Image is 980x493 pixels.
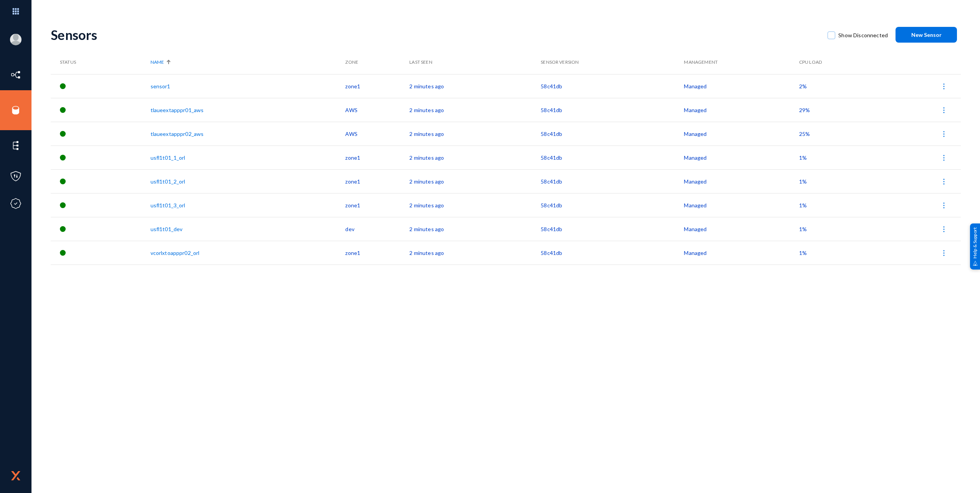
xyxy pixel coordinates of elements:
[151,107,204,113] a: tlaueextapppr01_aws
[799,83,807,89] span: 2%
[409,241,541,265] td: 2 minutes ago
[10,104,22,116] img: icon-sources.svg
[940,178,948,185] img: icon-more.svg
[684,122,799,146] td: Managed
[345,50,409,74] th: Zone
[151,154,185,161] a: usfl1t01_1_orl
[541,217,684,241] td: 58c41db
[684,146,799,169] td: Managed
[151,178,185,185] a: usfl1t01_2_orl
[541,241,684,265] td: 58c41db
[541,146,684,169] td: 58c41db
[409,98,541,122] td: 2 minutes ago
[940,83,948,90] img: icon-more.svg
[151,226,183,232] a: usfl1t01_dev
[541,122,684,146] td: 58c41db
[684,193,799,217] td: Managed
[10,170,22,182] img: icon-policies.svg
[940,202,948,209] img: icon-more.svg
[799,202,807,208] span: 1%
[799,50,877,74] th: CPU Load
[345,241,409,265] td: zone1
[345,122,409,146] td: AWS
[940,106,948,114] img: icon-more.svg
[151,202,185,208] a: usfl1t01_3_orl
[151,83,171,89] a: sensor1
[940,130,948,138] img: icon-more.svg
[345,169,409,193] td: zone1
[151,250,200,256] a: vcorlxtoapppr02_orl
[684,50,799,74] th: Management
[541,98,684,122] td: 58c41db
[345,98,409,122] td: AWS
[799,178,807,185] span: 1%
[51,50,151,74] th: Status
[409,193,541,217] td: 2 minutes ago
[409,169,541,193] td: 2 minutes ago
[10,140,22,151] img: icon-elements.svg
[970,223,980,270] div: Help & Support
[940,154,948,162] img: icon-more.svg
[799,250,807,256] span: 1%
[151,59,342,66] div: Name
[345,146,409,169] td: zone1
[10,198,22,209] img: icon-compliance.svg
[541,74,684,98] td: 58c41db
[541,169,684,193] td: 58c41db
[51,27,820,43] div: Sensors
[684,241,799,265] td: Managed
[541,193,684,217] td: 58c41db
[896,27,957,43] button: New Sensor
[940,225,948,233] img: icon-more.svg
[409,122,541,146] td: 2 minutes ago
[684,74,799,98] td: Managed
[345,217,409,241] td: dev
[541,50,684,74] th: Sensor Version
[911,31,942,38] span: New Sensor
[345,74,409,98] td: zone1
[684,217,799,241] td: Managed
[345,193,409,217] td: zone1
[10,34,22,45] img: blank-profile-picture.png
[940,249,948,257] img: icon-more.svg
[799,226,807,232] span: 1%
[799,154,807,161] span: 1%
[799,131,810,137] span: 25%
[799,107,810,113] span: 29%
[409,50,541,74] th: Last Seen
[838,30,888,41] span: Show Disconnected
[4,3,27,20] img: app launcher
[684,169,799,193] td: Managed
[973,261,978,266] img: help_support.svg
[409,217,541,241] td: 2 minutes ago
[151,59,164,66] span: Name
[151,131,204,137] a: tlaueextapppr02_aws
[409,146,541,169] td: 2 minutes ago
[409,74,541,98] td: 2 minutes ago
[10,69,22,81] img: icon-inventory.svg
[684,98,799,122] td: Managed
